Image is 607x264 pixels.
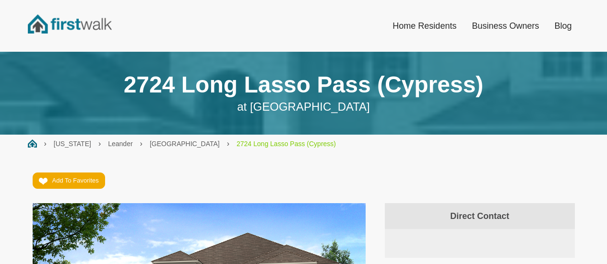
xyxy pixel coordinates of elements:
a: Home Residents [385,15,464,36]
span: Add To Favorites [52,177,99,184]
a: Leander [108,140,132,148]
a: [GEOGRAPHIC_DATA] [150,140,220,148]
a: Add To Favorites [33,172,105,189]
a: Blog [547,15,579,36]
h4: Direct Contact [385,203,575,229]
a: [US_STATE] [54,140,91,148]
span: at [GEOGRAPHIC_DATA] [237,100,370,113]
h1: 2724 Long Lasso Pass (Cypress) [28,71,580,99]
img: FirstWalk [28,14,112,34]
a: 2724 Long Lasso Pass (Cypress) [237,140,336,148]
a: Business Owners [464,15,547,36]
